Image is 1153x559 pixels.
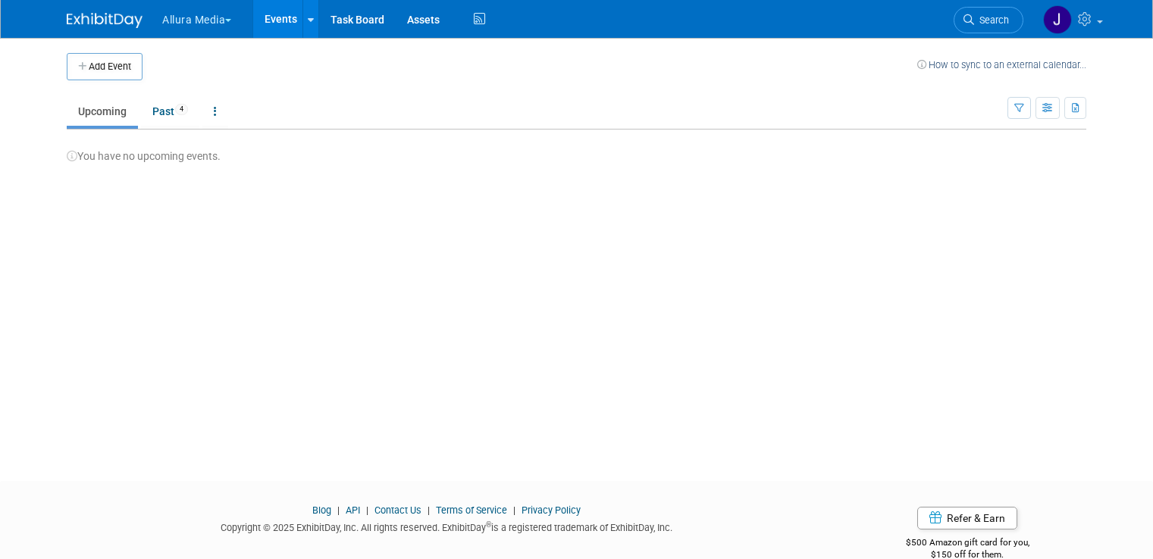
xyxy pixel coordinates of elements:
a: Terms of Service [436,504,507,516]
img: Jordan McGarty [1043,5,1072,34]
span: | [334,504,343,516]
sup: ® [486,520,491,529]
span: | [424,504,434,516]
img: ExhibitDay [67,13,143,28]
a: Upcoming [67,97,138,126]
a: How to sync to an external calendar... [917,59,1086,70]
a: Search [954,7,1023,33]
a: Past4 [141,97,199,126]
span: 4 [175,104,188,115]
div: Copyright © 2025 ExhibitDay, Inc. All rights reserved. ExhibitDay is a registered trademark of Ex... [67,517,826,535]
a: API [346,504,360,516]
a: Refer & Earn [917,507,1017,529]
a: Contact Us [374,504,421,516]
span: You have no upcoming events. [67,150,221,162]
button: Add Event [67,53,143,80]
a: Blog [312,504,331,516]
span: Search [974,14,1009,26]
a: Privacy Policy [522,504,581,516]
span: | [509,504,519,516]
span: | [362,504,372,516]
